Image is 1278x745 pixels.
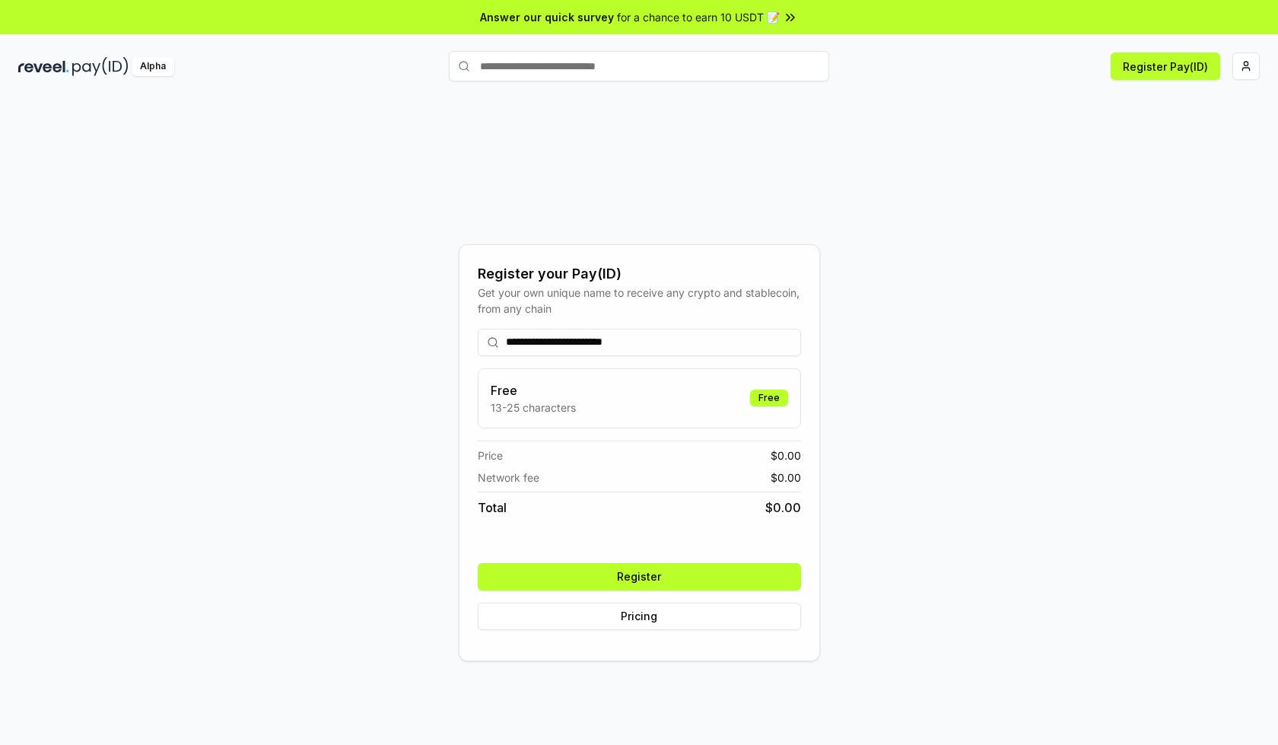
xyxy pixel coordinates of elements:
button: Register Pay(ID) [1111,53,1220,80]
span: Price [478,447,503,463]
p: 13-25 characters [491,400,576,415]
span: $ 0.00 [771,447,801,463]
div: Free [750,390,788,406]
button: Register [478,563,801,591]
span: $ 0.00 [765,498,801,517]
span: $ 0.00 [771,470,801,486]
span: Answer our quick survey [480,9,614,25]
span: Total [478,498,507,517]
span: for a chance to earn 10 USDT 📝 [617,9,780,25]
button: Pricing [478,603,801,630]
div: Register your Pay(ID) [478,263,801,285]
img: pay_id [72,57,129,76]
div: Alpha [132,57,174,76]
h3: Free [491,381,576,400]
img: reveel_dark [18,57,69,76]
span: Network fee [478,470,539,486]
div: Get your own unique name to receive any crypto and stablecoin, from any chain [478,285,801,317]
